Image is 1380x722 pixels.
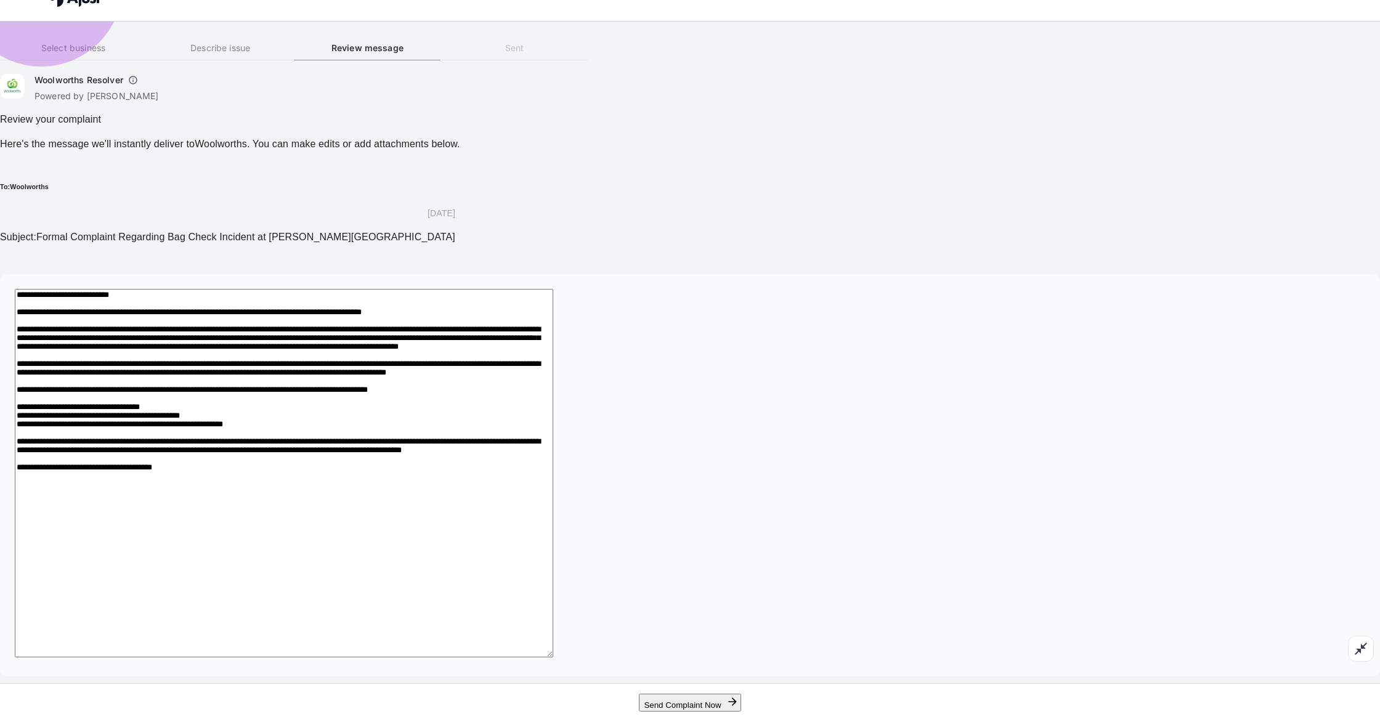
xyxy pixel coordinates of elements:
h6: Describe issue [147,41,294,55]
h6: Review message [294,41,440,55]
button: Send Complaint Now [639,694,741,712]
h6: Sent [441,41,588,55]
h6: Woolworths Resolver [34,74,123,86]
p: Powered by [PERSON_NAME] [34,90,159,102]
